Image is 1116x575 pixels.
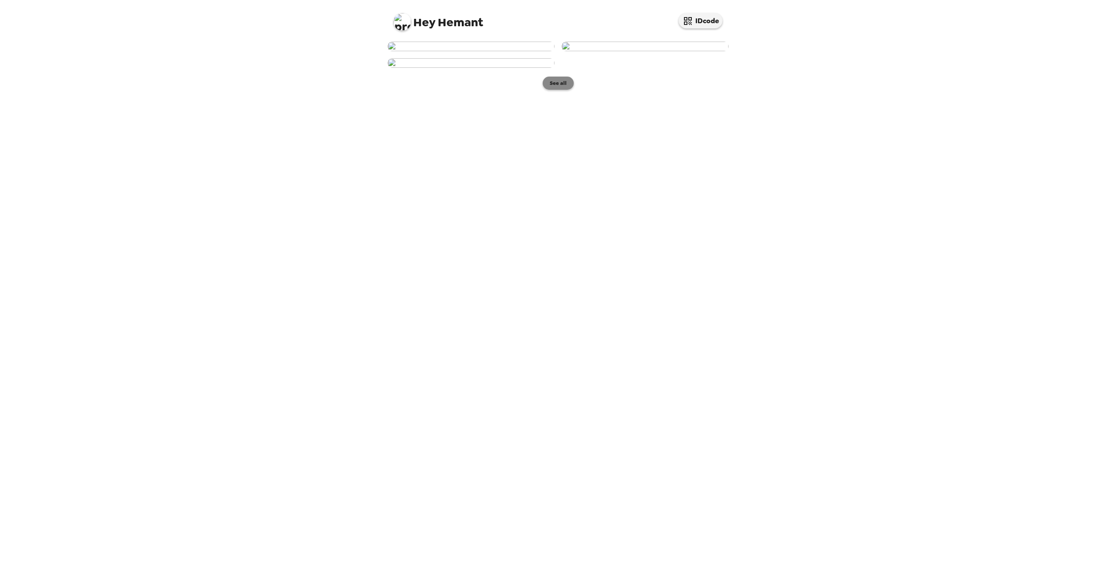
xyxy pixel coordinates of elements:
[679,13,722,28] button: IDcode
[394,9,483,28] span: Hemant
[387,58,555,68] img: user-276568
[394,13,411,31] img: profile pic
[387,42,555,51] img: user-276645
[413,14,435,30] span: Hey
[543,77,574,90] button: See all
[561,42,729,51] img: user-276642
